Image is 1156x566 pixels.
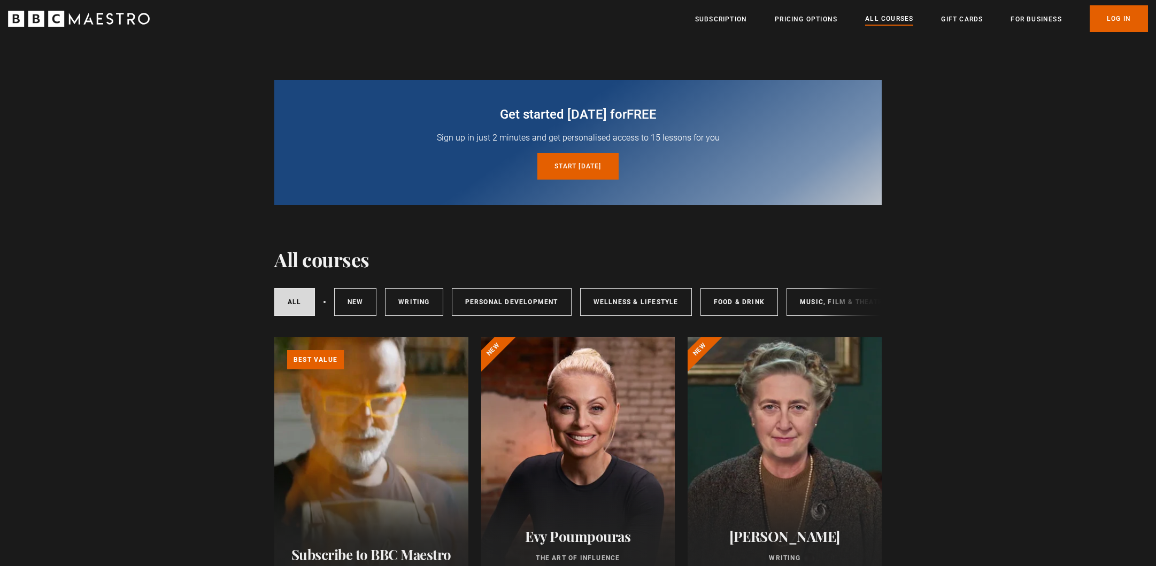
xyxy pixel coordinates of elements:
a: New [334,288,377,316]
a: Start [DATE] [537,153,618,180]
h2: Get started [DATE] for [300,106,856,123]
p: Sign up in just 2 minutes and get personalised access to 15 lessons for you [300,131,856,144]
a: For business [1011,14,1061,25]
a: Wellness & Lifestyle [580,288,692,316]
h1: All courses [274,248,369,270]
a: All [274,288,315,316]
a: Log In [1090,5,1148,32]
nav: Primary [695,5,1148,32]
a: Pricing Options [775,14,837,25]
h2: Evy Poumpouras [494,528,662,545]
h2: [PERSON_NAME] [700,528,869,545]
a: Food & Drink [700,288,778,316]
p: The Art of Influence [494,553,662,563]
a: Personal Development [452,288,572,316]
a: Writing [385,288,443,316]
a: Music, Film & Theatre [787,288,900,316]
svg: BBC Maestro [8,11,150,27]
a: Gift Cards [941,14,983,25]
span: free [627,107,657,122]
p: Writing [700,553,869,563]
a: All Courses [865,13,913,25]
p: Best value [287,350,344,369]
a: Subscription [695,14,747,25]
